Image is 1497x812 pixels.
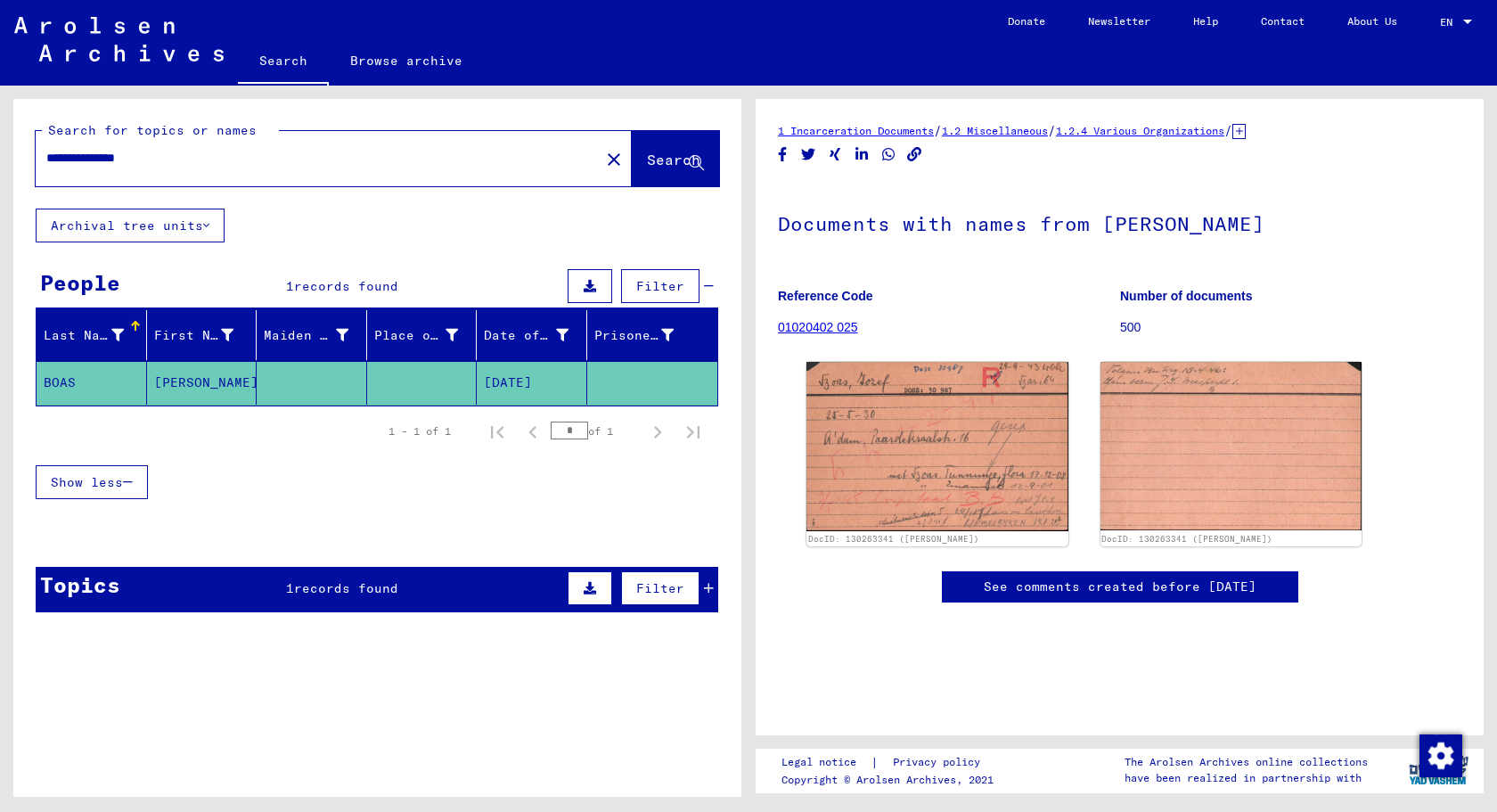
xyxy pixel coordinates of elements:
span: Filter [636,278,684,294]
span: 1 [286,278,294,294]
h1: Documents with names from [PERSON_NAME] [778,183,1461,261]
div: Place of Birth [374,326,459,345]
button: Filter [621,571,699,605]
mat-cell: [PERSON_NAME] [147,361,258,405]
mat-header-cell: First Name [147,310,258,360]
button: Share on Twitter [799,144,818,166]
div: Topics [40,569,120,601]
p: The Arolsen Archives online collections [1125,754,1368,770]
mat-label: Search for topics or names [48,122,257,138]
button: Last page [675,414,711,449]
a: 1 Incarceration Documents [778,124,934,137]
div: Place of Birth [374,321,481,349]
mat-cell: [DATE] [477,361,587,405]
mat-header-cell: Maiden Name [257,310,367,360]
img: 001.jpg [806,362,1068,531]
button: Search [632,131,719,186]
a: Privacy policy [879,753,1002,772]
span: / [934,122,942,138]
div: of 1 [551,422,640,439]
div: People [40,267,120,299]
mat-header-cell: Last Name [37,310,147,360]
div: Last Name [44,321,146,349]
p: 500 [1120,318,1461,337]
a: 1.2.4 Various Organizations [1056,124,1224,137]
div: Maiden Name [264,321,371,349]
div: Date of Birth [484,326,569,345]
img: yv_logo.png [1405,748,1472,792]
img: Change consent [1419,734,1462,777]
div: Last Name [44,326,124,345]
button: Next page [640,414,675,449]
span: / [1048,122,1056,138]
div: First Name [154,321,257,349]
mat-cell: BOAS [37,361,147,405]
span: records found [294,580,398,596]
img: 002.jpg [1100,362,1362,530]
div: Prisoner # [594,321,697,349]
button: Clear [596,141,632,176]
img: Arolsen_neg.svg [14,17,224,62]
mat-header-cell: Date of Birth [477,310,587,360]
a: 1.2 Miscellaneous [942,124,1048,137]
span: Filter [636,580,684,596]
span: Show less [51,474,123,490]
button: Archival tree units [36,209,225,242]
span: Search [647,151,700,168]
span: / [1224,122,1232,138]
button: First page [479,414,515,449]
span: 1 [286,580,294,596]
button: Copy link [905,144,924,166]
a: See comments created before [DATE] [984,578,1256,596]
button: Filter [621,269,699,303]
p: Copyright © Arolsen Archives, 2021 [781,772,1002,788]
div: Date of Birth [484,321,591,349]
button: Share on WhatsApp [879,144,898,166]
button: Share on Facebook [773,144,792,166]
a: DocID: 130263341 ([PERSON_NAME]) [808,534,979,544]
a: Search [238,39,329,86]
div: First Name [154,326,234,345]
mat-header-cell: Prisoner # [587,310,718,360]
button: Previous page [515,414,551,449]
p: have been realized in partnership with [1125,770,1368,786]
a: 01020402 025 [778,320,858,334]
mat-header-cell: Place of Birth [367,310,478,360]
span: EN [1440,16,1460,29]
b: Number of documents [1120,289,1253,303]
mat-icon: close [603,149,625,170]
div: 1 – 1 of 1 [389,423,451,439]
a: Legal notice [781,753,871,772]
div: Change consent [1419,734,1461,776]
div: | [781,753,1002,772]
button: Share on LinkedIn [853,144,871,166]
button: Share on Xing [826,144,845,166]
a: DocID: 130263341 ([PERSON_NAME]) [1101,534,1272,544]
b: Reference Code [778,289,873,303]
div: Maiden Name [264,326,348,345]
a: Browse archive [329,39,484,82]
span: records found [294,278,398,294]
button: Show less [36,465,148,499]
div: Prisoner # [594,326,675,345]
